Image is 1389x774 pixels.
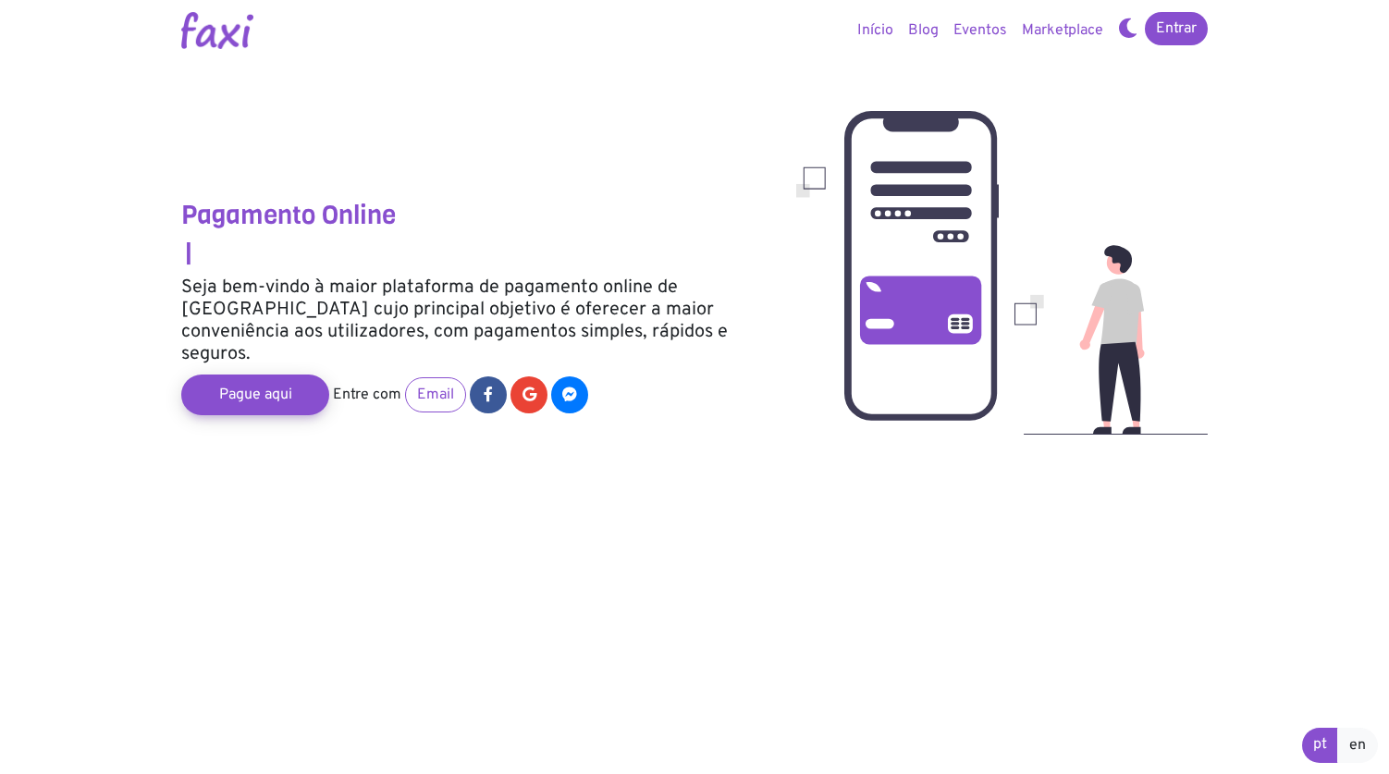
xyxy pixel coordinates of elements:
a: Pague aqui [181,375,329,415]
a: Email [405,377,466,412]
a: Marketplace [1014,12,1111,49]
img: Logotipo Faxi Online [181,12,253,49]
a: pt [1302,728,1338,763]
a: en [1337,728,1378,763]
h5: Seja bem-vindo à maior plataforma de pagamento online de [GEOGRAPHIC_DATA] cujo principal objetiv... [181,276,768,365]
a: Início [850,12,901,49]
a: Entrar [1145,12,1208,45]
h3: Pagamento Online [181,200,768,231]
a: Eventos [946,12,1014,49]
a: Blog [901,12,946,49]
span: Entre com [333,386,401,404]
